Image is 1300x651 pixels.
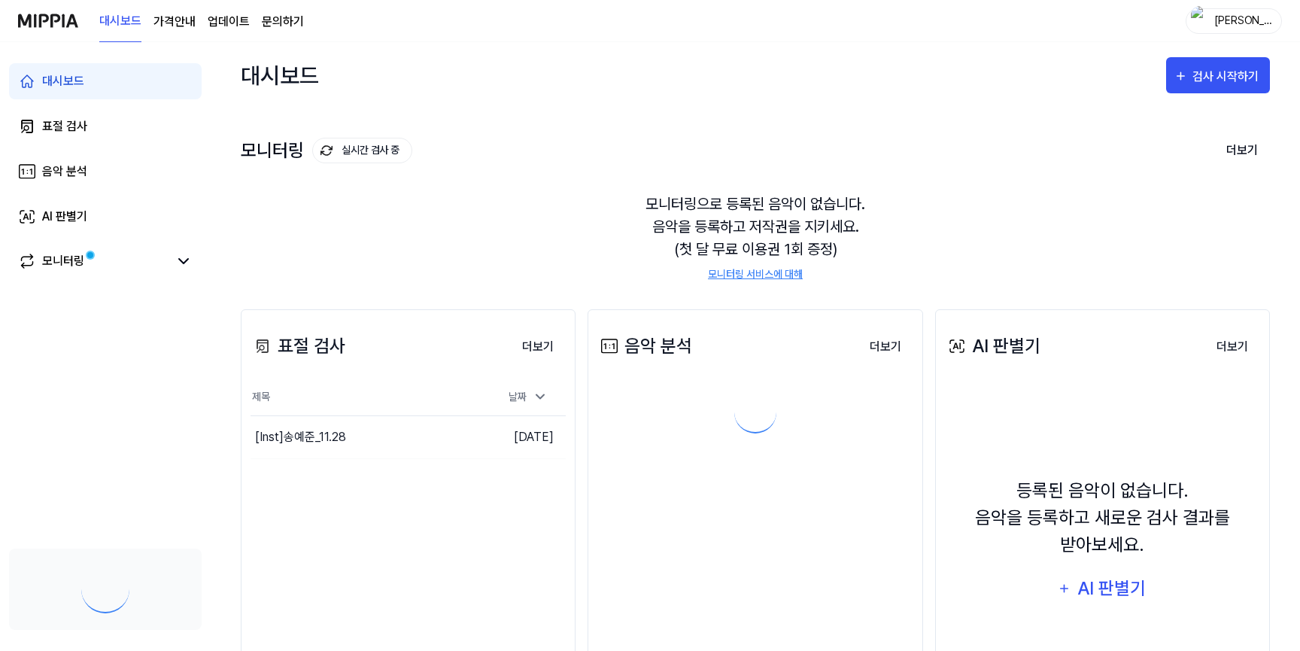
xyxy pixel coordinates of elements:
[9,154,202,190] a: 음악 분석
[153,13,196,31] a: 가격안내
[320,144,333,157] img: monitoring Icon
[9,63,202,99] a: 대시보드
[312,138,412,163] button: 실시간 검사 중
[241,175,1270,300] div: 모니터링으로 등록된 음악이 없습니다. 음악을 등록하고 저작권을 지키세요. (첫 달 무료 이용권 1회 증정)
[503,385,554,409] div: 날짜
[1213,12,1272,29] div: [PERSON_NAME]
[1191,6,1209,36] img: profile
[708,266,803,282] a: 모니터링 서비스에 대해
[42,208,87,226] div: AI 판별기
[858,331,913,362] a: 더보기
[42,72,84,90] div: 대시보드
[1204,331,1260,362] a: 더보기
[1166,57,1270,93] button: 검사 시작하기
[510,332,566,362] button: 더보기
[945,477,1260,558] div: 등록된 음악이 없습니다. 음악을 등록하고 새로운 검사 결과를 받아보세요.
[241,57,319,93] div: 대시보드
[42,252,84,270] div: 모니터링
[510,331,566,362] a: 더보기
[1192,67,1262,87] div: 검사 시작하기
[1204,332,1260,362] button: 더보기
[42,117,87,135] div: 표절 검사
[255,428,346,446] div: [Inst] 송예준_11.28
[208,13,250,31] a: 업데이트
[487,415,566,458] td: [DATE]
[241,138,412,163] div: 모니터링
[1214,135,1270,166] button: 더보기
[262,13,304,31] a: 문의하기
[42,163,87,181] div: 음악 분석
[945,333,1040,360] div: AI 판별기
[1186,8,1282,34] button: profile[PERSON_NAME]
[9,199,202,235] a: AI 판별기
[1076,574,1148,603] div: AI 판별기
[858,332,913,362] button: 더보기
[597,333,692,360] div: 음악 분석
[251,379,487,415] th: 제목
[99,1,141,42] a: 대시보드
[18,252,169,270] a: 모니터링
[9,108,202,144] a: 표절 검사
[251,333,345,360] div: 표절 검사
[1048,570,1157,607] button: AI 판별기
